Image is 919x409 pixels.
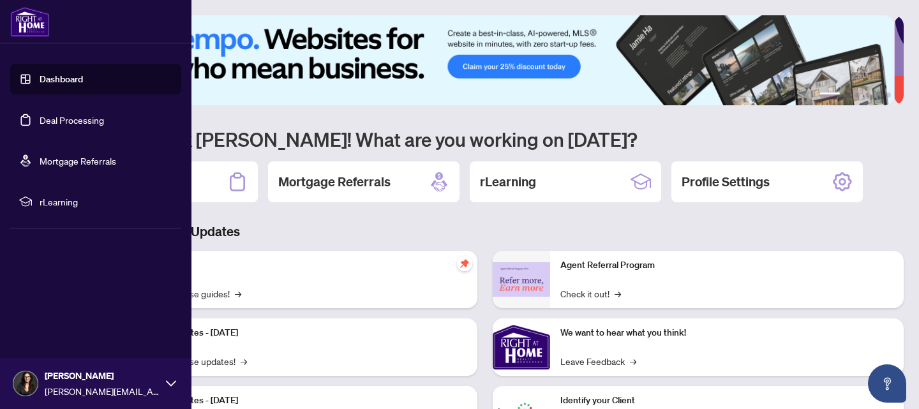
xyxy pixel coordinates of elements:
p: Platform Updates - [DATE] [134,394,467,408]
h2: Profile Settings [682,173,770,191]
a: Dashboard [40,73,83,85]
span: → [241,354,247,368]
button: 3 [855,93,860,98]
p: We want to hear what you think! [560,326,893,340]
img: Profile Icon [13,371,38,396]
a: Mortgage Referrals [40,155,116,167]
img: We want to hear what you think! [493,318,550,376]
img: logo [10,6,50,37]
p: Agent Referral Program [560,258,893,272]
span: [PERSON_NAME] [45,369,160,383]
a: Deal Processing [40,114,104,126]
button: Open asap [868,364,906,403]
p: Self-Help [134,258,467,272]
h3: Brokerage & Industry Updates [66,223,904,241]
button: 2 [845,93,850,98]
h1: Welcome back [PERSON_NAME]! What are you working on [DATE]? [66,127,904,151]
a: Check it out!→ [560,286,621,301]
span: [PERSON_NAME][EMAIL_ADDRESS][DOMAIN_NAME] [45,384,160,398]
span: → [630,354,636,368]
img: Slide 0 [66,15,894,105]
p: Identify your Client [560,394,893,408]
h2: rLearning [480,173,536,191]
p: Platform Updates - [DATE] [134,326,467,340]
button: 5 [876,93,881,98]
h2: Mortgage Referrals [278,173,391,191]
img: Agent Referral Program [493,262,550,297]
span: → [615,286,621,301]
button: 6 [886,93,891,98]
button: 4 [865,93,870,98]
span: pushpin [457,256,472,271]
a: Leave Feedback→ [560,354,636,368]
button: 1 [819,93,840,98]
span: → [235,286,241,301]
span: rLearning [40,195,172,209]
